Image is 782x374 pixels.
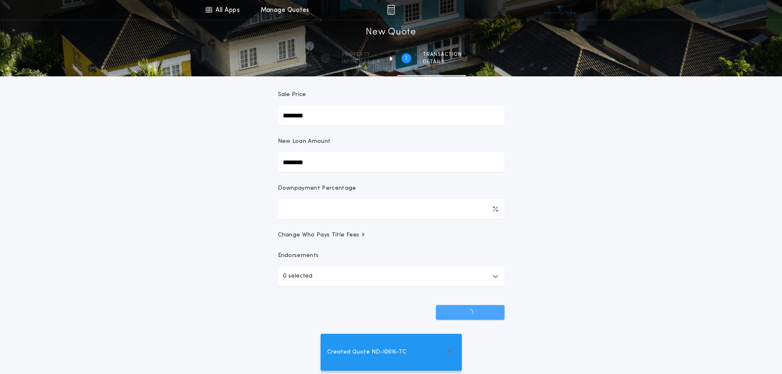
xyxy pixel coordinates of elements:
input: Downpayment Percentage [278,199,505,219]
img: vs-icon [544,6,575,14]
span: Change Who Pays Title Fees [278,231,366,239]
input: New Loan Amount [278,152,505,172]
p: Sale Price [278,91,306,99]
p: Downpayment Percentage [278,184,356,193]
span: Created Quote ND-10616-TC [327,348,406,357]
p: Endorsements [278,252,505,260]
span: Transaction [423,51,462,58]
button: 0 selected [278,266,505,286]
p: New Loan Amount [278,138,331,146]
p: 0 selected [283,271,312,281]
img: img [387,5,395,15]
button: Change Who Pays Title Fees [278,231,505,239]
input: Sale Price [278,106,505,125]
span: details [423,59,462,65]
span: Property [342,51,380,58]
h2: 2 [405,55,408,62]
span: information [342,59,380,65]
h1: New Quote [366,26,416,39]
